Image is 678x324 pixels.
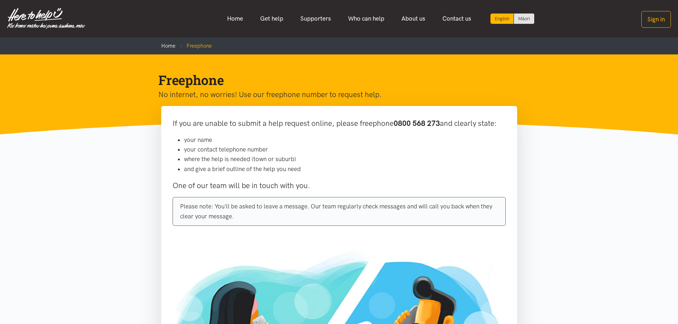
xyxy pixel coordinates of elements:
li: your name [184,135,506,145]
li: your contact telephone number [184,145,506,154]
div: Language toggle [490,14,535,24]
p: If you are unable to submit a help request online, please freephone and clearly state: [173,117,506,129]
a: Get help [252,11,292,26]
a: Who can help [340,11,393,26]
button: Sign in [641,11,671,28]
a: Switch to Te Reo Māori [514,14,534,24]
a: About us [393,11,434,26]
li: where the help is needed (town or suburb) [184,154,506,164]
h1: Freephone [158,71,509,89]
p: No internet, no worries! Use our freephone number to request help. [158,89,509,101]
a: Supporters [292,11,340,26]
a: Home [161,43,175,49]
b: 0800 568 273 [394,119,440,128]
p: One of our team will be in touch with you. [173,180,506,192]
li: and give a brief outline of the help you need [184,164,506,174]
a: Home [219,11,252,26]
div: Please note: You'll be asked to leave a message. Our team regularly check messages and will call ... [173,197,506,225]
li: Freephone [175,42,212,50]
img: Home [7,8,85,29]
div: Current language [490,14,514,24]
a: Contact us [434,11,480,26]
